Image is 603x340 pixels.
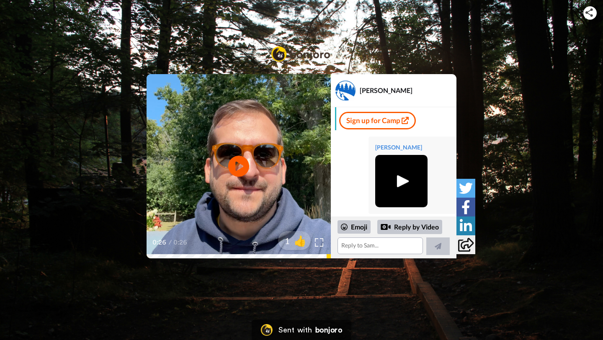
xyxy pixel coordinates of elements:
[169,237,172,247] span: /
[585,8,593,17] img: ic_share.svg
[271,46,330,62] img: Bonjoro Logo
[290,234,311,247] span: 👍
[339,112,416,129] a: Sign up for Camp
[338,220,371,234] div: Emoji
[278,235,290,247] span: 1
[381,222,391,232] div: Reply by Video
[278,231,311,250] button: 1👍
[390,170,413,193] img: ic_play_thick.png
[375,143,450,152] div: [PERSON_NAME]
[377,220,442,234] div: Reply by Video
[315,79,326,88] div: CC
[173,237,188,247] span: 0:26
[360,86,456,94] div: [PERSON_NAME]
[152,237,167,247] span: 0:26
[335,80,356,100] img: Profile Image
